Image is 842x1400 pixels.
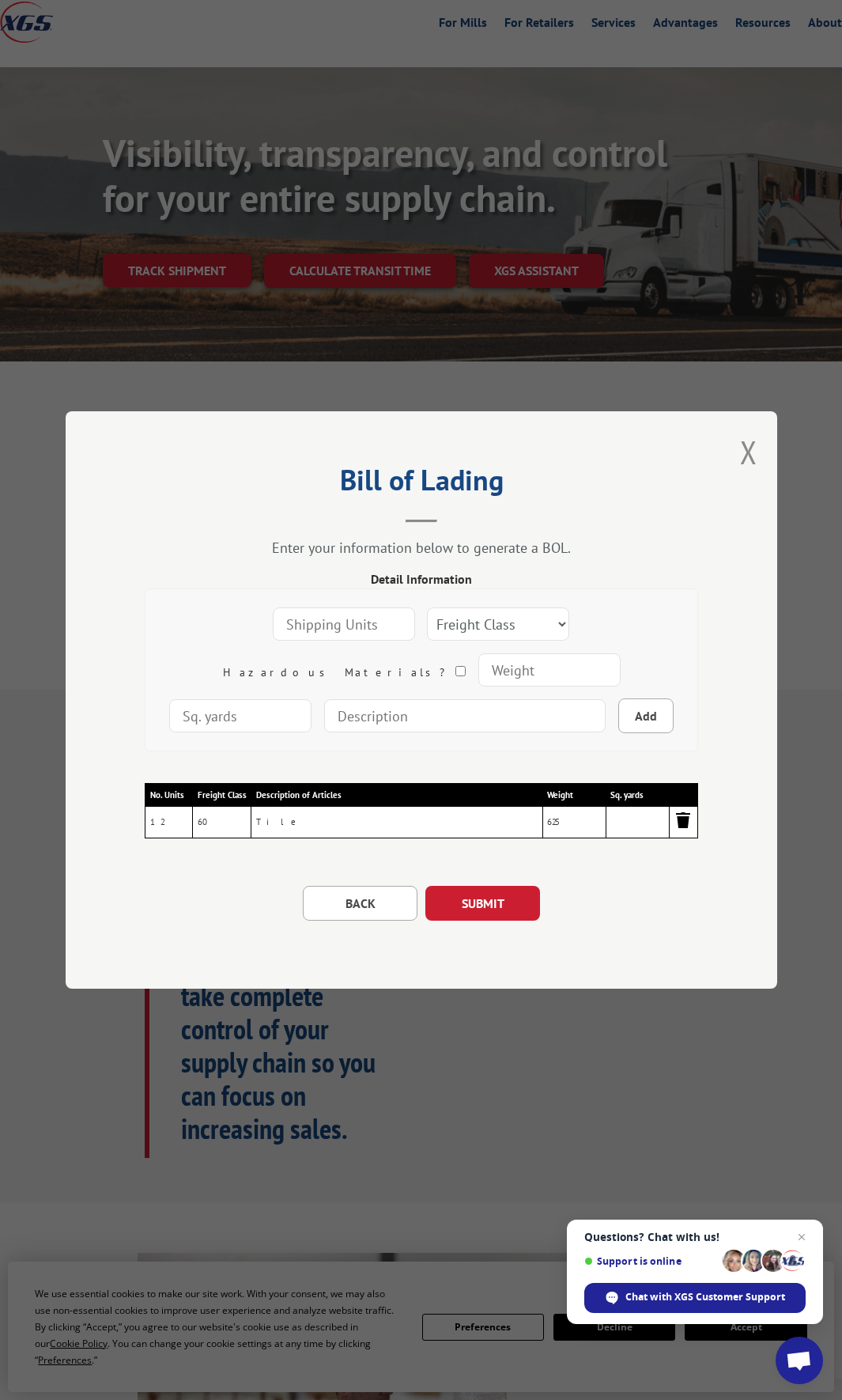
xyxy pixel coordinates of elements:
div: Detail Information [145,569,698,588]
input: Description [324,699,606,732]
td: 12 [145,806,192,838]
h2: Bill of Lading [145,469,698,499]
td: 625 [542,806,606,838]
td: 60 [192,806,251,838]
span: Questions? Chat with us! [584,1231,806,1243]
div: Open chat [776,1337,823,1384]
button: Close modal [740,431,757,473]
input: Weight [478,653,620,687]
input: Hazardous Materials? [455,666,465,676]
span: Support is online [584,1255,717,1267]
button: Add [618,698,674,733]
span: Chat with XGS Customer Support [625,1290,785,1304]
button: BACK [303,886,417,921]
th: No. Units [145,783,192,806]
input: Sq. yards [169,699,312,732]
th: Sq. yards [606,783,669,806]
div: Enter your information below to generate a BOL. [145,539,698,557]
th: Weight [542,783,606,806]
div: Chat with XGS Customer Support [584,1283,806,1313]
th: Freight Class [192,783,251,806]
th: Description of Articles [251,783,542,806]
img: Remove item [674,811,693,830]
label: Hazardous Materials? [222,665,465,679]
button: SUBMIT [425,886,540,921]
span: Close chat [792,1228,811,1247]
td: Tile [251,806,542,838]
input: Shipping Units [273,607,415,641]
